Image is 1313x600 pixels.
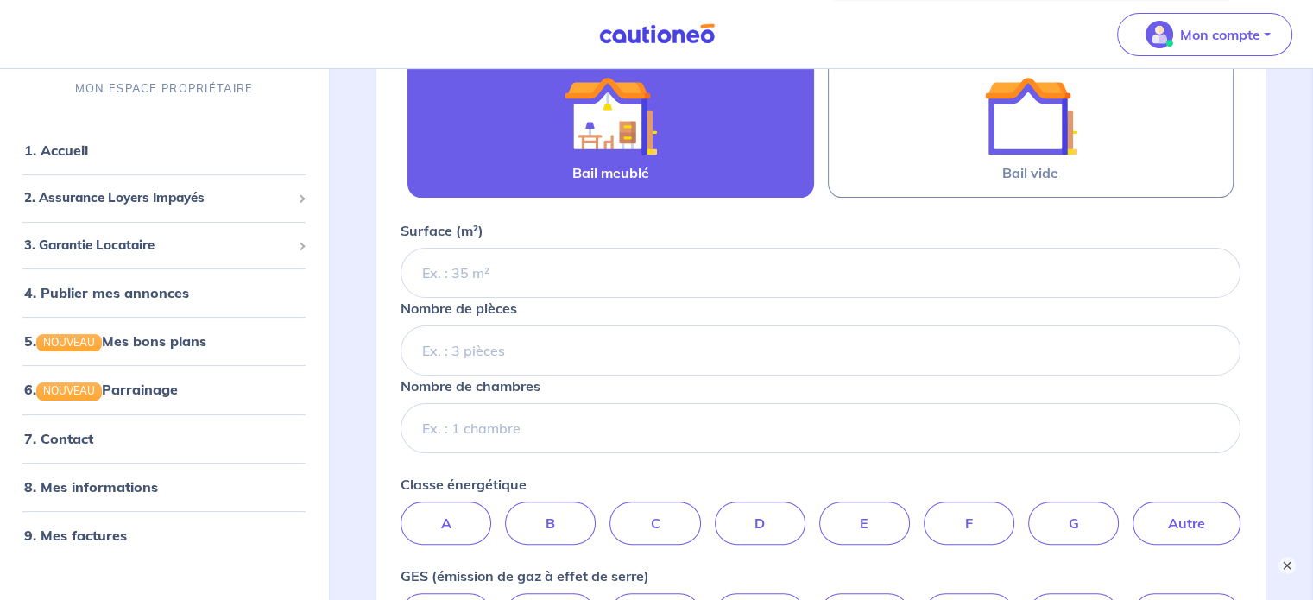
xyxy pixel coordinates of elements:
[75,81,253,98] p: MON ESPACE PROPRIÉTAIRE
[7,182,321,216] div: 2. Assurance Loyers Impayés
[7,134,321,168] div: 1. Accueil
[24,189,291,209] span: 2. Assurance Loyers Impayés
[1117,13,1292,56] button: illu_account_valid_menu.svgMon compte
[24,285,189,302] a: 4. Publier mes annonces
[1002,162,1058,183] span: Bail vide
[1180,24,1260,45] p: Mon compte
[7,229,321,262] div: 3. Garantie Locataire
[401,248,1240,298] input: Ex. : 35 m²
[24,333,206,351] a: 5.NOUVEAUMes bons plans
[7,373,321,407] div: 6.NOUVEAUParrainage
[7,421,321,456] div: 7. Contact
[7,470,321,504] div: 8. Mes informations
[984,69,1077,162] img: illu_empty_lease.svg
[7,518,321,553] div: 9. Mes factures
[401,325,1240,376] input: Ex. : 3 pièces
[1278,557,1296,574] button: ×
[1028,502,1119,545] label: G
[1133,502,1240,545] label: Autre
[715,502,805,545] label: D
[401,220,483,241] p: Surface (m²)
[401,376,540,396] p: Nombre de chambres
[7,325,321,359] div: 5.NOUVEAUMes bons plans
[401,403,1240,453] input: Ex. : 1 chambre
[401,502,491,545] label: A
[1146,21,1173,48] img: illu_account_valid_menu.svg
[24,527,127,544] a: 9. Mes factures
[24,142,88,160] a: 1. Accueil
[609,502,700,545] label: C
[7,276,321,311] div: 4. Publier mes annonces
[592,23,722,45] img: Cautioneo
[505,502,596,545] label: B
[24,236,291,256] span: 3. Garantie Locataire
[924,502,1014,545] label: F
[24,430,93,447] a: 7. Contact
[564,69,657,162] img: illu_furnished_lease.svg
[24,478,158,496] a: 8. Mes informations
[819,502,910,545] label: E
[24,382,178,399] a: 6.NOUVEAUParrainage
[401,298,517,319] p: Nombre de pièces
[572,162,649,183] span: Bail meublé
[401,474,527,495] p: Classe énergétique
